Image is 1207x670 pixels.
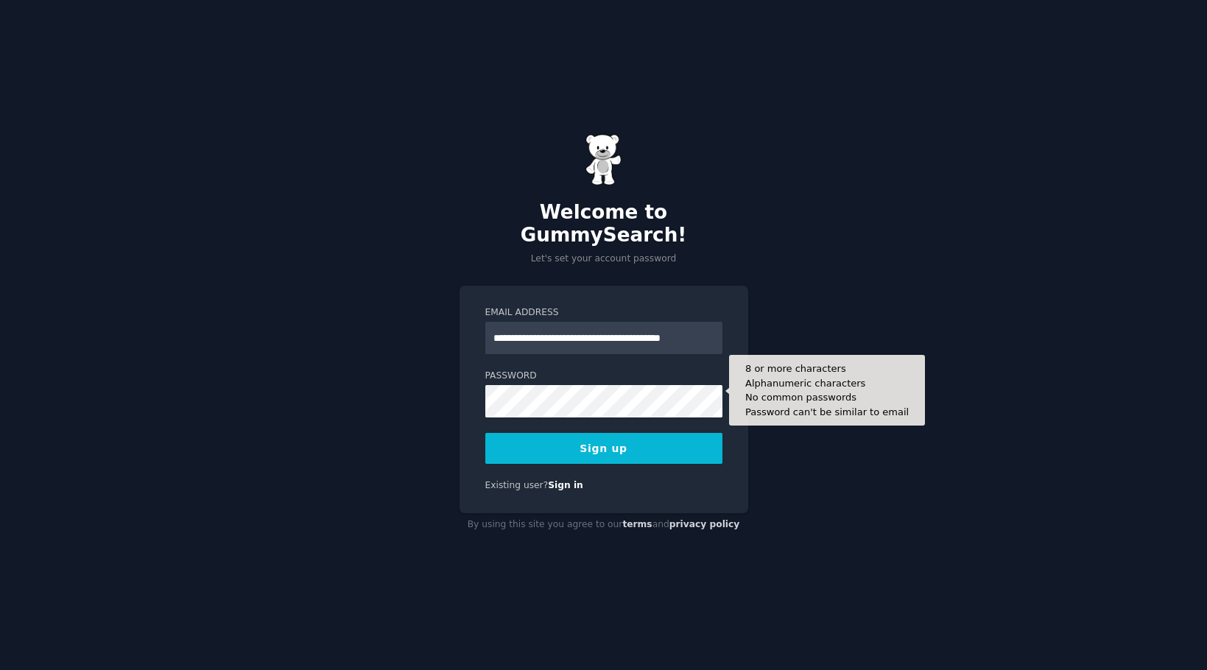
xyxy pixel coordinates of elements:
[548,480,583,490] a: Sign in
[585,134,622,186] img: Gummy Bear
[485,370,722,383] label: Password
[460,513,748,537] div: By using this site you agree to our and
[622,519,652,529] a: terms
[485,306,722,320] label: Email Address
[460,253,748,266] p: Let's set your account password
[485,433,722,464] button: Sign up
[669,519,740,529] a: privacy policy
[460,201,748,247] h2: Welcome to GummySearch!
[485,480,549,490] span: Existing user?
